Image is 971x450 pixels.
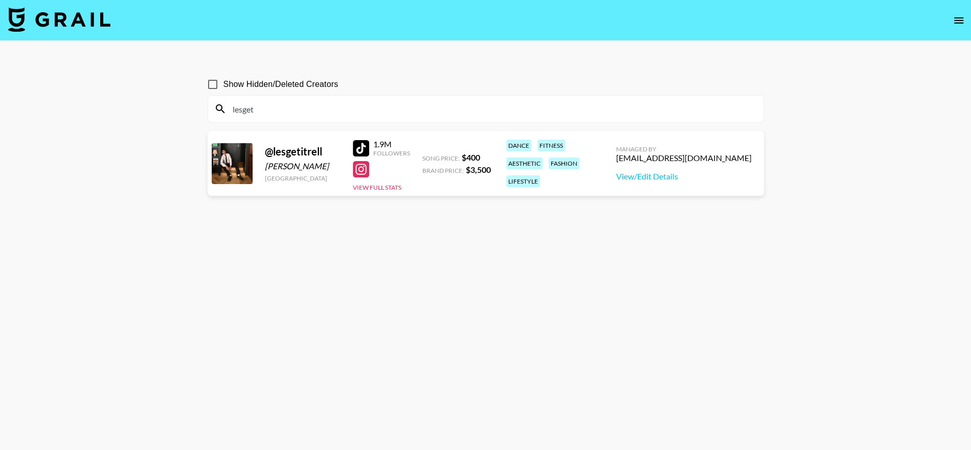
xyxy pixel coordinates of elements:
[373,149,410,157] div: Followers
[506,157,543,169] div: aesthetic
[537,140,565,151] div: fitness
[353,184,401,191] button: View Full Stats
[549,157,579,169] div: fashion
[949,10,969,31] button: open drawer
[8,7,110,32] img: Grail Talent
[506,140,531,151] div: dance
[506,175,540,187] div: lifestyle
[265,161,341,171] div: [PERSON_NAME]
[373,139,410,149] div: 1.9M
[616,153,752,163] div: [EMAIL_ADDRESS][DOMAIN_NAME]
[227,101,757,117] input: Search by User Name
[462,152,480,162] strong: $ 400
[265,145,341,158] div: @ lesgetitrell
[265,174,341,182] div: [GEOGRAPHIC_DATA]
[422,167,464,174] span: Brand Price:
[223,78,338,91] span: Show Hidden/Deleted Creators
[466,165,491,174] strong: $ 3,500
[422,154,460,162] span: Song Price:
[616,145,752,153] div: Managed By
[616,171,752,182] a: View/Edit Details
